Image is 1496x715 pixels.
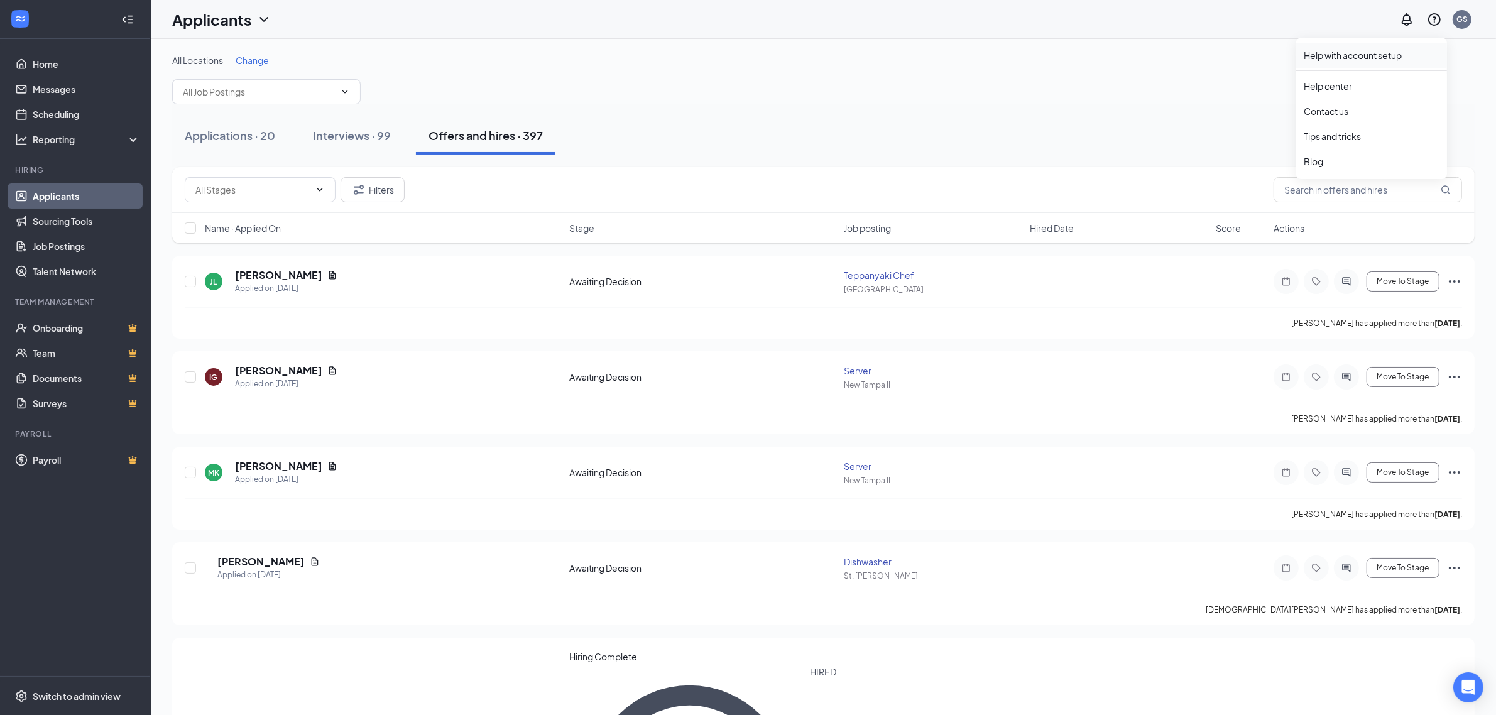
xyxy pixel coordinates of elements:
span: Move To Stage [1377,564,1429,572]
svg: Settings [15,690,28,702]
svg: Document [310,557,320,567]
a: Talent Network [33,259,140,284]
svg: ActiveChat [1339,276,1354,287]
button: Move To Stage [1367,271,1439,292]
svg: Tag [1309,276,1324,287]
div: MK [208,467,219,478]
div: Applied on [DATE] [235,282,337,295]
b: [DATE] [1434,510,1460,519]
div: Awaiting Decision [569,466,837,479]
div: Offers and hires · 397 [429,128,543,143]
svg: Analysis [15,133,28,146]
p: [PERSON_NAME] has applied more than . [1291,318,1462,329]
div: Reporting [33,133,141,146]
svg: QuestionInfo [1427,12,1442,27]
h5: [PERSON_NAME] [235,364,322,378]
svg: Filter [351,182,366,197]
p: [PERSON_NAME] has applied more than . [1291,413,1462,424]
a: Messages [33,77,140,102]
p: [PERSON_NAME] has applied more than . [1291,509,1462,520]
span: Change [236,55,269,66]
span: Move To Stage [1377,373,1429,381]
svg: Tag [1309,563,1324,573]
span: Hired Date [1030,222,1074,234]
a: SurveysCrown [33,391,140,416]
div: Applied on [DATE] [217,569,320,581]
div: Team Management [15,297,138,307]
svg: Ellipses [1447,465,1462,480]
div: Applied on [DATE] [235,473,337,486]
svg: Ellipses [1447,369,1462,385]
input: All Job Postings [183,85,335,99]
a: Help with account setup [1304,49,1439,62]
div: Dishwasher [844,555,1022,568]
a: Tips and tricks [1304,130,1439,143]
svg: Document [327,461,337,471]
a: Help center [1304,80,1439,92]
div: St. [PERSON_NAME] [844,570,1022,581]
div: Open Intercom Messenger [1453,672,1483,702]
svg: Note [1279,467,1294,478]
div: [GEOGRAPHIC_DATA] [844,284,1022,295]
div: New Tampa II [844,475,1022,486]
span: Actions [1274,222,1304,234]
div: New Tampa II [844,379,1022,390]
div: Server [844,460,1022,472]
svg: Note [1279,276,1294,287]
svg: ActiveChat [1339,467,1354,478]
svg: Collapse [121,13,134,26]
a: DocumentsCrown [33,366,140,391]
svg: ActiveChat [1339,372,1354,382]
a: OnboardingCrown [33,315,140,341]
svg: ActiveChat [1339,563,1354,573]
span: Move To Stage [1377,277,1429,286]
button: Filter Filters [341,177,405,202]
a: Sourcing Tools [33,209,140,234]
a: Job Postings [33,234,140,259]
div: Server [844,364,1022,377]
svg: Note [1279,563,1294,573]
h1: Applicants [172,9,251,30]
button: Move To Stage [1367,367,1439,387]
svg: MagnifyingGlass [1441,185,1451,195]
a: Blog [1304,155,1439,168]
div: Awaiting Decision [569,562,837,574]
div: Interviews · 99 [313,128,391,143]
div: Hiring [15,165,138,175]
b: [DATE] [1434,319,1460,328]
div: Hiring Complete [569,650,837,663]
span: All Locations [172,55,223,66]
div: Applications · 20 [185,128,275,143]
span: Move To Stage [1377,468,1429,477]
div: Teppanyaki Chef [844,269,1022,281]
input: Search in offers and hires [1274,177,1462,202]
div: Applied on [DATE] [235,378,337,390]
b: [DATE] [1434,414,1460,423]
div: IG [210,372,218,383]
svg: Document [327,270,337,280]
svg: WorkstreamLogo [14,13,26,25]
svg: ChevronDown [340,87,350,97]
h5: [PERSON_NAME] [235,268,322,282]
a: Applicants [33,183,140,209]
button: Move To Stage [1367,558,1439,578]
div: Switch to admin view [33,690,121,702]
div: Contact us [1304,105,1439,117]
span: Job posting [844,222,891,234]
a: Scheduling [33,102,140,127]
svg: Ellipses [1447,274,1462,289]
div: Payroll [15,428,138,439]
svg: Tag [1309,372,1324,382]
svg: Note [1279,372,1294,382]
a: TeamCrown [33,341,140,366]
input: All Stages [195,183,310,197]
div: JL [210,276,217,287]
div: GS [1456,14,1468,25]
button: Move To Stage [1367,462,1439,483]
svg: ChevronDown [315,185,325,195]
a: Home [33,52,140,77]
div: Awaiting Decision [569,275,837,288]
span: Score [1216,222,1241,234]
b: [DATE] [1434,605,1460,614]
a: PayrollCrown [33,447,140,472]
